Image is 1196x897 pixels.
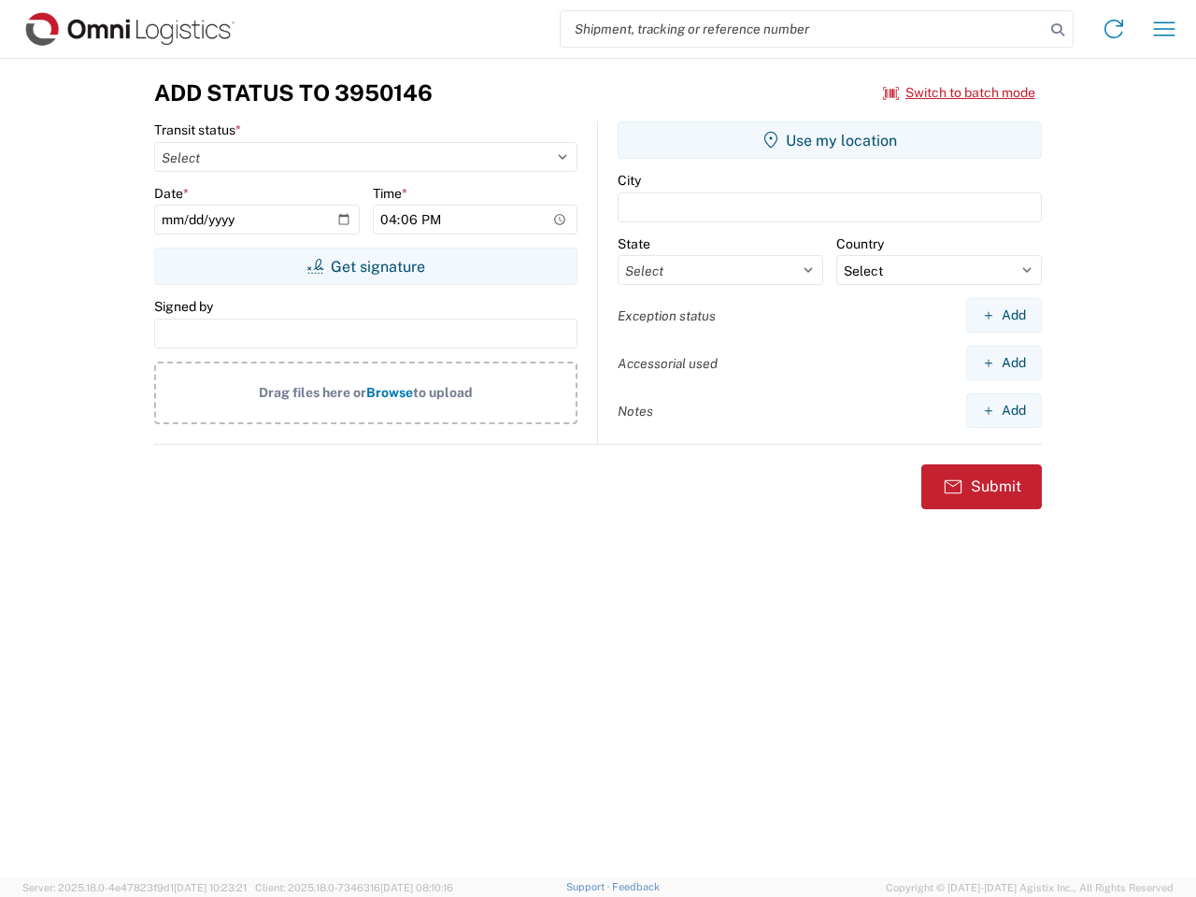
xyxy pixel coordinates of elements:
[566,881,613,892] a: Support
[154,121,241,138] label: Transit status
[154,248,577,285] button: Get signature
[174,882,247,893] span: [DATE] 10:23:21
[618,172,641,189] label: City
[618,307,716,324] label: Exception status
[413,385,473,400] span: to upload
[836,235,884,252] label: Country
[255,882,453,893] span: Client: 2025.18.0-7346316
[154,298,213,315] label: Signed by
[966,298,1042,333] button: Add
[886,879,1174,896] span: Copyright © [DATE]-[DATE] Agistix Inc., All Rights Reserved
[618,403,653,420] label: Notes
[921,464,1042,509] button: Submit
[154,185,189,202] label: Date
[259,385,366,400] span: Drag files here or
[373,185,407,202] label: Time
[618,355,718,372] label: Accessorial used
[22,882,247,893] span: Server: 2025.18.0-4e47823f9d1
[966,346,1042,380] button: Add
[561,11,1045,47] input: Shipment, tracking or reference number
[618,235,650,252] label: State
[154,79,433,107] h3: Add Status to 3950146
[380,882,453,893] span: [DATE] 08:10:16
[618,121,1042,159] button: Use my location
[883,78,1035,108] button: Switch to batch mode
[612,881,660,892] a: Feedback
[966,393,1042,428] button: Add
[366,385,413,400] span: Browse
